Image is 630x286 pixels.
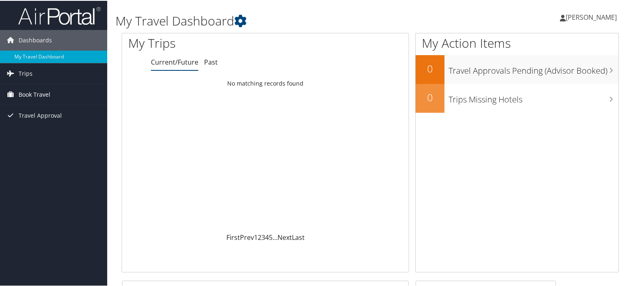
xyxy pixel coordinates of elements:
span: [PERSON_NAME] [566,12,617,21]
span: Dashboards [19,29,52,50]
a: First [226,232,240,241]
a: [PERSON_NAME] [560,4,625,29]
h1: My Action Items [416,34,618,51]
span: Trips [19,63,33,83]
h3: Travel Approvals Pending (Advisor Booked) [449,60,618,76]
span: Book Travel [19,84,50,104]
span: … [273,232,277,241]
h2: 0 [416,61,444,75]
h3: Trips Missing Hotels [449,89,618,105]
a: Prev [240,232,254,241]
a: 0Trips Missing Hotels [416,83,618,112]
a: Last [292,232,305,241]
a: Current/Future [151,57,198,66]
a: 2 [258,232,261,241]
h2: 0 [416,90,444,104]
a: 5 [269,232,273,241]
a: 4 [265,232,269,241]
td: No matching records found [122,75,409,90]
a: Past [204,57,218,66]
img: airportal-logo.png [18,5,101,25]
a: 3 [261,232,265,241]
h1: My Trips [128,34,283,51]
a: Next [277,232,292,241]
a: 1 [254,232,258,241]
span: Travel Approval [19,105,62,125]
a: 0Travel Approvals Pending (Advisor Booked) [416,54,618,83]
h1: My Travel Dashboard [115,12,455,29]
